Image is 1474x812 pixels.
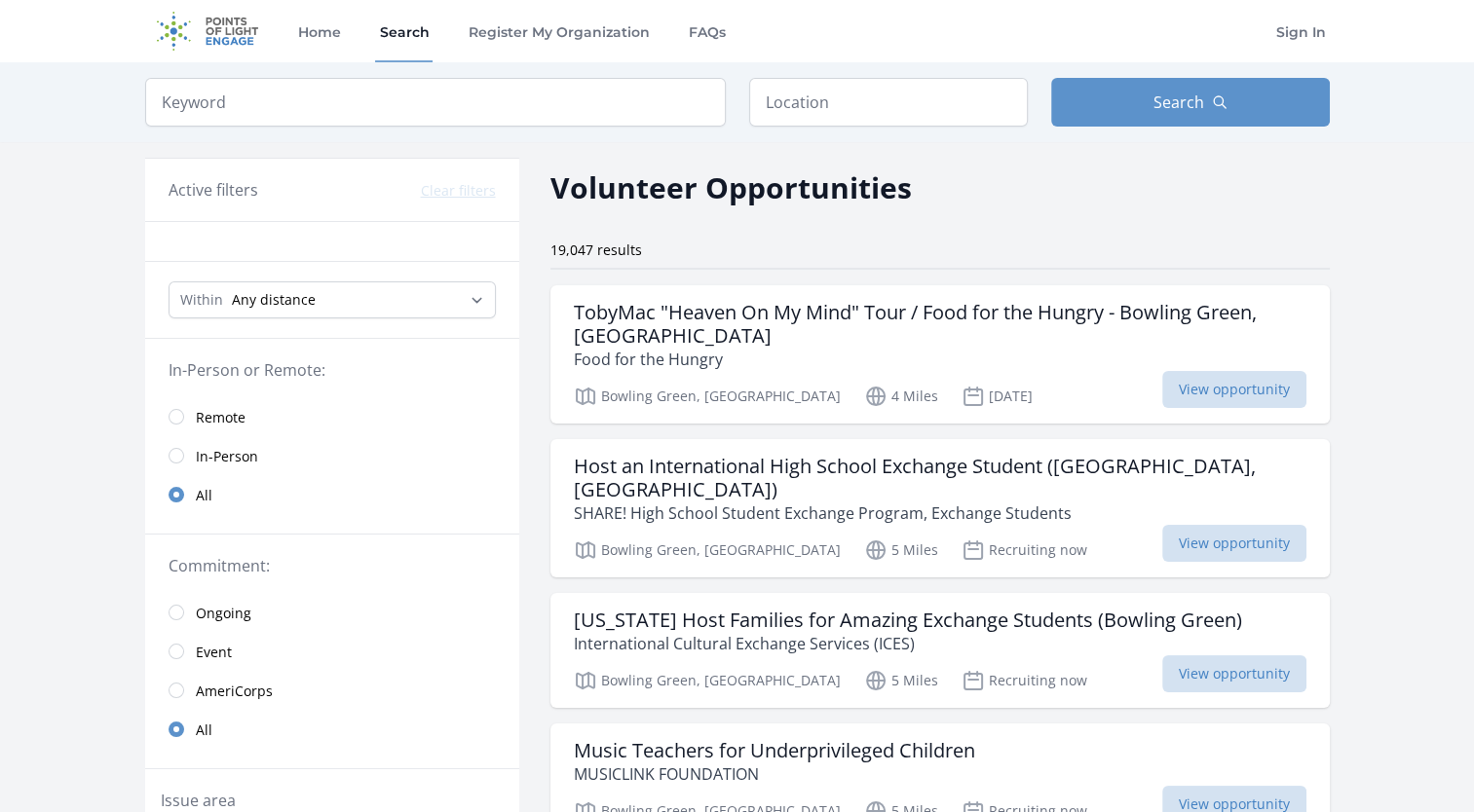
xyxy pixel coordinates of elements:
[574,348,1306,371] p: Food for the Hungry
[196,408,246,427] span: Remote
[145,632,519,671] a: Event
[550,166,912,209] h2: Volunteer Opportunities
[1051,78,1330,127] button: Search
[574,669,841,692] p: Bowling Green, [GEOGRAPHIC_DATA]
[145,397,519,436] a: Remote
[1162,371,1306,408] span: View opportunity
[145,593,519,632] a: Ongoing
[574,609,1242,632] h3: [US_STATE] Host Families for Amazing Exchange Students (Bowling Green)
[550,240,642,259] span: 19,047 results
[574,455,1306,501] h3: Host an International High School Exchange Student ([GEOGRAPHIC_DATA], [GEOGRAPHIC_DATA])
[550,439,1330,577] a: Host an International High School Exchange Student ([GEOGRAPHIC_DATA], [GEOGRAPHIC_DATA]) SHARE! ...
[1153,91,1204,114] span: Search
[550,593,1330,708] a: [US_STATE] Host Families for Amazing Exchange Students (Bowling Green) International Cultural Exc...
[145,671,519,710] a: AmeriCorps
[550,285,1330,424] a: TobyMac "Heaven On My Mind" Tour / Food for the Hungry - Bowling Green, [GEOGRAPHIC_DATA] Food fo...
[169,358,496,382] legend: In-Person or Remote:
[161,789,236,812] legend: Issue area
[574,739,975,762] h3: Music Teachers for Underprivileged Children
[749,78,1028,127] input: Location
[962,385,1033,408] p: [DATE]
[574,385,841,408] p: Bowling Green, [GEOGRAPHIC_DATA]
[574,301,1306,348] h3: TobyMac "Heaven On My Mind" Tour / Food for the Hungry - Bowling Green, [GEOGRAPHIC_DATA]
[864,538,938,562] p: 5 Miles
[196,604,251,623] span: Ongoing
[196,682,273,701] span: AmeriCorps
[145,78,726,127] input: Keyword
[145,436,519,475] a: In-Person
[196,720,212,740] span: All
[169,178,258,202] h3: Active filters
[196,447,258,466] span: In-Person
[196,486,212,505] span: All
[864,669,938,692] p: 5 Miles
[169,281,496,318] select: Search Radius
[1162,655,1306,692] span: View opportunity
[574,501,1306,525] p: SHARE! High School Student Exchange Program, Exchange Students
[145,710,519,749] a: All
[864,385,938,408] p: 4 Miles
[574,762,975,786] p: MUSICLINK FOUNDATION
[1162,525,1306,562] span: View opportunity
[574,538,841,562] p: Bowling Green, [GEOGRAPHIC_DATA]
[169,554,496,577] legend: Commitment:
[196,643,232,662] span: Event
[962,669,1087,692] p: Recruiting now
[145,475,519,514] a: All
[574,632,1242,655] p: International Cultural Exchange Services (ICES)
[962,538,1087,562] p: Recruiting now
[421,181,496,201] button: Clear filters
